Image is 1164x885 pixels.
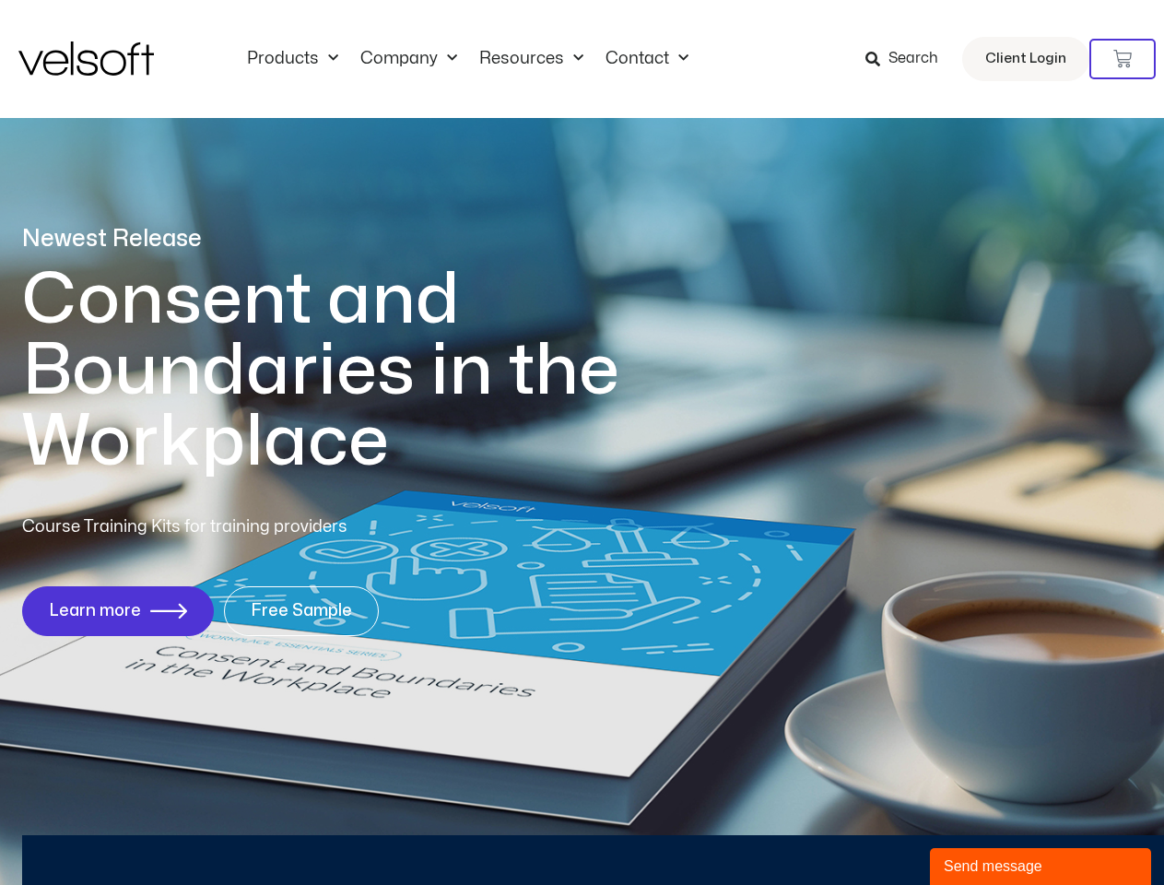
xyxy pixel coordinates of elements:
[236,49,349,69] a: ProductsMenu Toggle
[22,265,695,478] h1: Consent and Boundaries in the Workplace
[468,49,594,69] a: ResourcesMenu Toggle
[349,49,468,69] a: CompanyMenu Toggle
[251,602,352,620] span: Free Sample
[224,586,379,636] a: Free Sample
[930,844,1155,885] iframe: chat widget
[22,586,214,636] a: Learn more
[594,49,700,69] a: ContactMenu Toggle
[865,43,951,75] a: Search
[962,37,1089,81] a: Client Login
[49,602,141,620] span: Learn more
[22,223,695,255] p: Newest Release
[18,41,154,76] img: Velsoft Training Materials
[888,47,938,71] span: Search
[985,47,1066,71] span: Client Login
[22,514,481,540] p: Course Training Kits for training providers
[236,49,700,69] nav: Menu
